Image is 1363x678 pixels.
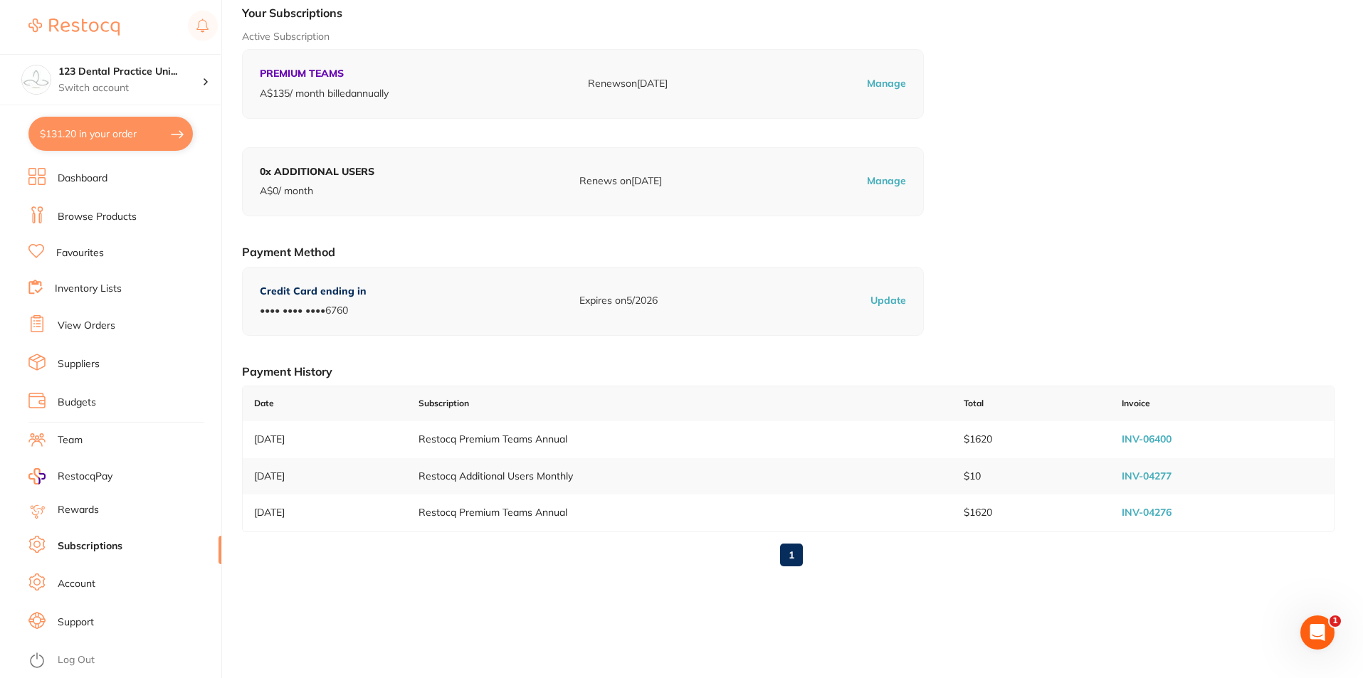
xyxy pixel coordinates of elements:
[260,304,367,318] p: •••• •••• •••• 6760
[260,165,374,179] p: 0 x ADDITIONAL USERS
[22,65,51,94] img: 123 Dental Practice Unit Trust
[28,468,112,484] a: RestocqPay
[28,117,193,151] button: $131.20 in your order
[870,294,906,308] p: Update
[28,11,120,43] a: Restocq Logo
[1122,470,1172,482] a: INV-04277
[407,386,953,421] td: Subscription
[242,364,1335,378] h1: Payment History
[28,18,120,36] img: Restocq Logo
[588,77,668,91] p: Renews on [DATE]
[952,386,1110,421] td: Total
[58,357,100,371] a: Suppliers
[242,245,1335,259] h1: Payment Method
[243,494,407,531] td: [DATE]
[28,468,46,484] img: RestocqPay
[58,539,122,553] a: Subscriptions
[407,494,953,531] td: Restocq Premium Teams Annual
[242,6,1335,20] h1: Your Subscriptions
[58,319,115,333] a: View Orders
[58,470,112,484] span: RestocqPay
[1330,615,1341,627] span: 1
[58,171,107,186] a: Dashboard
[867,174,906,189] p: Manage
[243,386,407,421] td: Date
[260,87,389,101] p: A$ 135 / month billed annually
[260,285,367,299] p: Credit Card ending in
[952,494,1110,531] td: $1620
[243,458,407,495] td: [DATE]
[407,421,953,458] td: Restocq Premium Teams Annual
[1122,506,1172,519] a: INV-04276
[579,174,662,189] p: Renews on [DATE]
[58,65,202,79] h4: 123 Dental Practice Unit Trust
[55,282,122,296] a: Inventory Lists
[260,184,374,198] p: A$ 0 / month
[58,503,99,517] a: Rewards
[243,421,407,458] td: [DATE]
[58,577,95,591] a: Account
[242,30,1335,44] p: Active Subscription
[58,433,83,447] a: Team
[1122,433,1172,445] a: INV-06400
[260,67,389,81] p: PREMIUM TEAMS
[1110,386,1334,421] td: Invoice
[952,458,1110,495] td: $10
[56,246,104,260] a: Favourites
[58,653,95,667] a: Log Out
[28,650,217,672] button: Log Out
[58,81,202,95] p: Switch account
[1300,615,1335,650] iframe: Intercom live chat
[58,210,137,224] a: Browse Products
[58,396,96,410] a: Budgets
[579,294,658,308] p: Expires on 5/2026
[867,77,906,91] p: Manage
[952,421,1110,458] td: $1620
[780,541,803,569] a: 1
[58,615,94,630] a: Support
[407,458,953,495] td: Restocq Additional Users Monthly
